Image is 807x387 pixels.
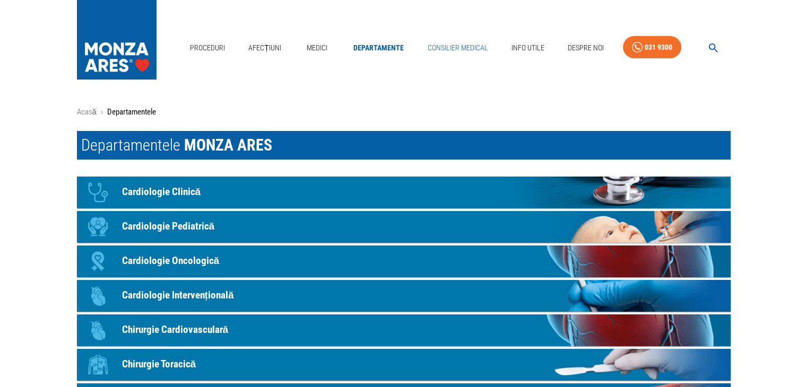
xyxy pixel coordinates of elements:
a: IconCardiologie Pediatrică [77,211,731,243]
p: Chirurgie Cardiovasculară [122,322,229,338]
div: Icon [82,177,114,208]
a: Info Utile [507,37,549,59]
a: Consilier Medical [423,37,492,59]
a: Despre Noi [563,37,608,59]
p: Cardiologie Intervențională [122,288,234,303]
a: IconCardiologie Clinică [77,177,731,208]
a: Acasă [77,107,97,117]
a: Afecțiuni [244,37,285,59]
a: IconCardiologie Oncologică [77,245,731,277]
a: Medici [300,37,334,59]
li: › [101,106,103,118]
a: Proceduri [186,37,229,59]
span: MONZA ARES [184,136,272,154]
p: Cardiologie Clinică [122,184,201,200]
a: IconChirurgie Cardiovasculară [77,314,731,346]
p: Cardiologie Pediatrică [122,219,215,234]
a: IconChirurgie Toracică [77,349,731,381]
a: Departamente [349,37,408,59]
p: Chirurgie Toracică [122,357,196,372]
div: Icon [82,314,114,346]
a: 031 9300 [623,36,681,59]
div: Icon [82,245,114,277]
nav: breadcrumb [77,106,731,118]
div: Icon [82,349,114,381]
div: 031 9300 [645,41,672,54]
div: Icon [82,280,114,312]
h1: Departamentele [77,131,731,160]
p: Cardiologie Oncologică [122,253,220,269]
p: Departamentele [107,106,156,118]
div: Icon [82,211,114,243]
a: IconCardiologie Intervențională [77,280,731,312]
